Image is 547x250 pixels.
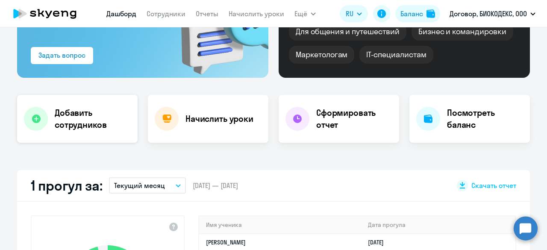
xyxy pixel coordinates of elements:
[294,5,316,22] button: Ещё
[196,9,218,18] a: Отчеты
[445,3,540,24] button: Договор, БИОКОДЕКС, ООО
[471,181,516,190] span: Скачать отчет
[106,9,136,18] a: Дашборд
[114,180,165,191] p: Текущий месяц
[361,216,515,234] th: Дата прогула
[289,46,354,64] div: Маркетологам
[294,9,307,19] span: Ещё
[31,177,102,194] h2: 1 прогул за:
[206,238,246,246] a: [PERSON_NAME]
[38,50,85,60] div: Задать вопрос
[359,46,433,64] div: IT-специалистам
[346,9,353,19] span: RU
[447,107,523,131] h4: Посмотреть баланс
[316,107,392,131] h4: Сформировать отчет
[368,238,391,246] a: [DATE]
[193,181,238,190] span: [DATE] — [DATE]
[109,177,186,194] button: Текущий месяц
[199,216,361,234] th: Имя ученика
[289,23,406,41] div: Для общения и путешествий
[412,23,513,41] div: Бизнес и командировки
[450,9,527,19] p: Договор, БИОКОДЕКС, ООО
[400,9,423,19] div: Баланс
[31,47,93,64] button: Задать вопрос
[147,9,185,18] a: Сотрудники
[55,107,131,131] h4: Добавить сотрудников
[340,5,368,22] button: RU
[426,9,435,18] img: balance
[185,113,253,125] h4: Начислить уроки
[229,9,284,18] a: Начислить уроки
[395,5,440,22] button: Балансbalance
